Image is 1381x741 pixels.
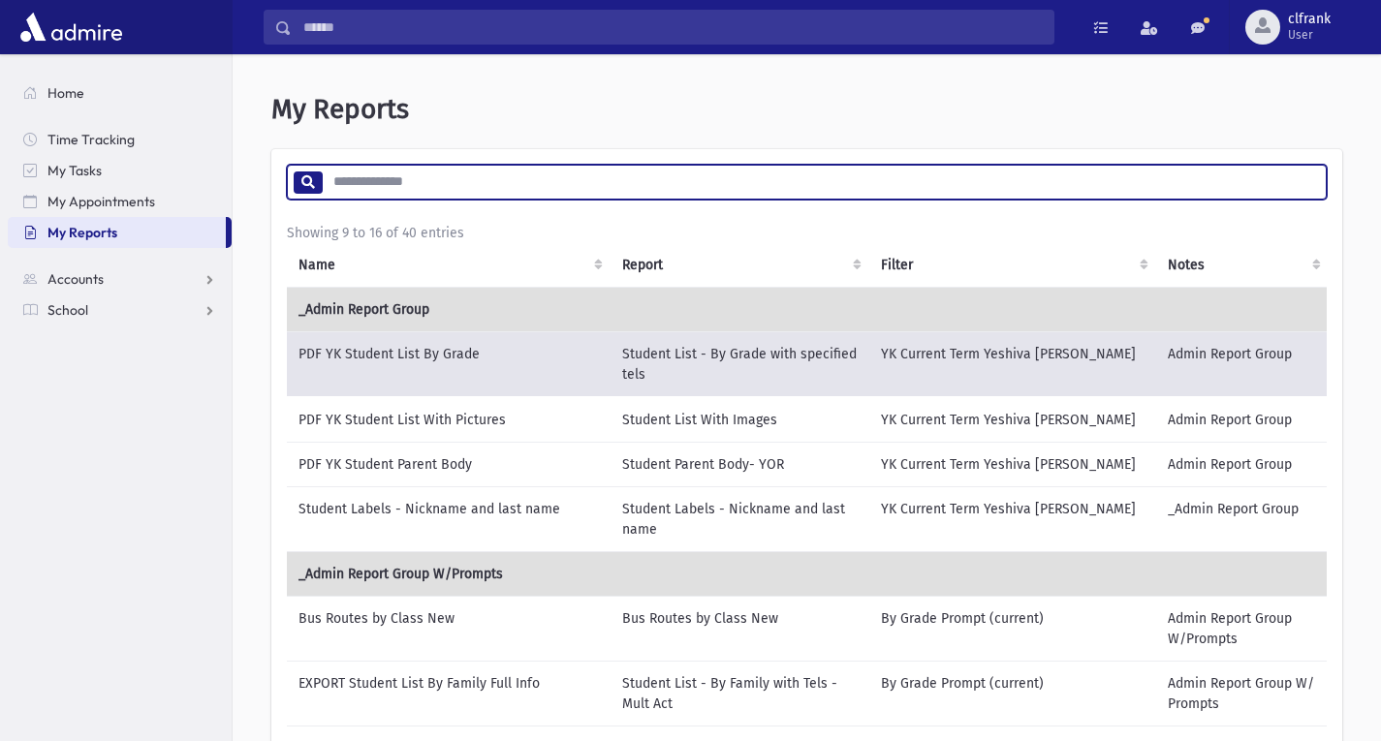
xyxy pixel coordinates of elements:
[47,270,104,288] span: Accounts
[287,243,611,288] th: Name: activate to sort column ascending
[1156,397,1329,443] td: Admin Report Group
[8,263,232,294] a: Accounts
[16,8,127,46] img: AdmirePro
[1288,12,1331,27] span: clfrank
[287,331,611,397] td: PDF YK Student List By Grade
[869,397,1156,443] td: YK Current Term Yeshiva [PERSON_NAME]
[47,162,102,179] span: My Tasks
[611,331,869,397] td: Student List - By Grade with specified tels
[8,186,232,217] a: My Appointments
[292,10,1053,45] input: Search
[8,294,232,325] a: School
[1156,243,1329,288] th: Notes : activate to sort column ascending
[611,397,869,443] td: Student List With Images
[611,442,869,486] td: Student Parent Body- YOR
[1156,596,1329,661] td: Admin Report Group W/Prompts
[869,442,1156,486] td: YK Current Term Yeshiva [PERSON_NAME]
[287,661,611,726] td: EXPORT Student List By Family Full Info
[611,661,869,726] td: Student List - By Family with Tels - Mult Act
[8,77,232,108] a: Home
[1156,331,1329,397] td: Admin Report Group
[869,243,1156,288] th: Filter : activate to sort column ascending
[1156,486,1329,551] td: _Admin Report Group
[47,131,135,148] span: Time Tracking
[287,486,611,551] td: Student Labels - Nickname and last name
[271,93,409,125] span: My Reports
[611,596,869,661] td: Bus Routes by Class New
[287,287,1329,331] td: _Admin Report Group
[611,243,869,288] th: Report: activate to sort column ascending
[47,193,155,210] span: My Appointments
[287,596,611,661] td: Bus Routes by Class New
[869,486,1156,551] td: YK Current Term Yeshiva [PERSON_NAME]
[8,217,226,248] a: My Reports
[869,331,1156,397] td: YK Current Term Yeshiva [PERSON_NAME]
[287,397,611,443] td: PDF YK Student List With Pictures
[8,155,232,186] a: My Tasks
[47,224,117,241] span: My Reports
[287,442,611,486] td: PDF YK Student Parent Body
[8,124,232,155] a: Time Tracking
[611,486,869,551] td: Student Labels - Nickname and last name
[869,596,1156,661] td: By Grade Prompt (current)
[869,661,1156,726] td: By Grade Prompt (current)
[287,551,1329,596] td: _Admin Report Group W/Prompts
[47,84,84,102] span: Home
[1288,27,1331,43] span: User
[1156,442,1329,486] td: Admin Report Group
[287,223,1327,243] div: Showing 9 to 16 of 40 entries
[47,301,88,319] span: School
[1156,661,1329,726] td: Admin Report Group W/ Prompts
